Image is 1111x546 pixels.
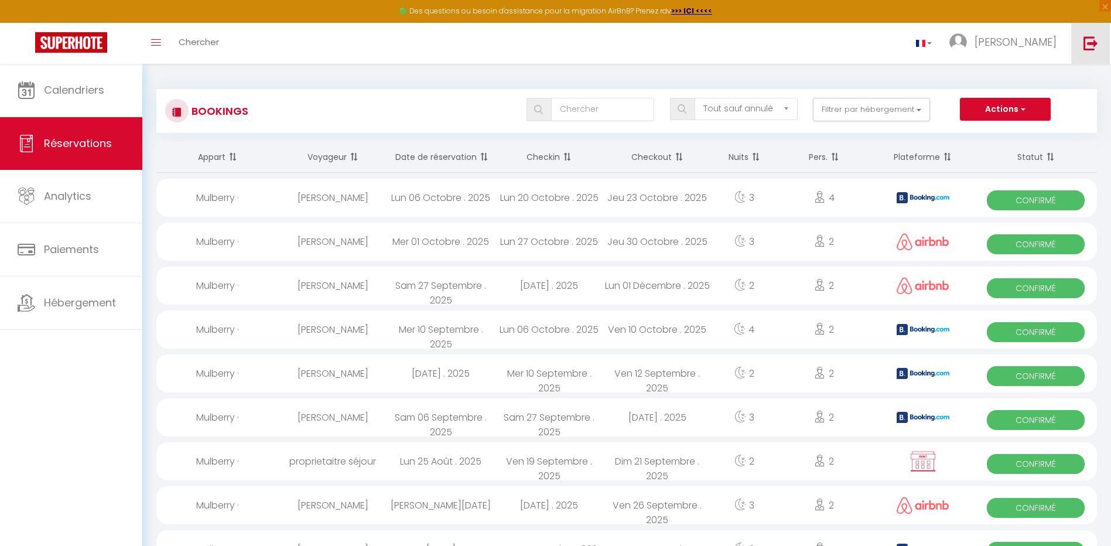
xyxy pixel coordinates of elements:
th: Sort by checkout [603,142,712,173]
th: Sort by checkin [495,142,603,173]
th: Sort by status [975,142,1097,173]
a: ... [PERSON_NAME] [941,23,1071,64]
img: Super Booking [35,32,107,53]
th: Sort by nights [712,142,777,173]
th: Sort by guest [279,142,387,173]
span: Chercher [179,36,219,48]
button: Actions [960,98,1050,121]
span: Hébergement [44,295,116,310]
th: Sort by booking date [387,142,495,173]
input: Chercher [551,98,655,121]
img: logout [1083,36,1098,50]
span: Réservations [44,136,112,151]
span: Analytics [44,189,91,203]
a: >>> ICI <<<< [671,6,712,16]
h3: Bookings [189,98,248,124]
th: Sort by rentals [156,142,279,173]
span: [PERSON_NAME] [975,35,1057,49]
span: Paiements [44,242,99,257]
span: Calendriers [44,83,104,97]
img: ... [949,33,967,51]
th: Sort by channel [871,142,975,173]
a: Chercher [170,23,228,64]
th: Sort by people [777,142,871,173]
button: Filtrer par hébergement [813,98,930,121]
